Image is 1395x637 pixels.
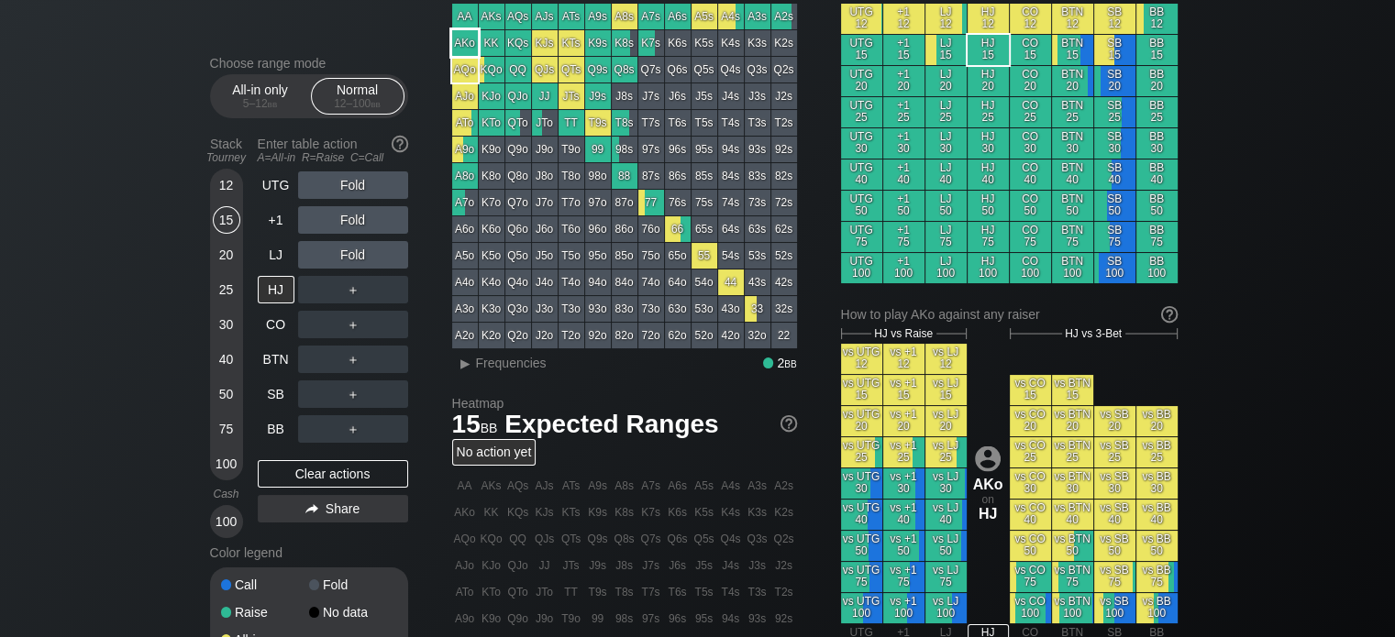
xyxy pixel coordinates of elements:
[612,269,637,295] div: 84o
[638,163,664,189] div: 87s
[718,163,744,189] div: 84s
[771,323,797,348] div: 22
[221,606,309,619] div: Raise
[925,128,967,159] div: LJ 30
[585,163,611,189] div: 98o
[316,79,400,114] div: Normal
[692,4,717,29] div: A5s
[559,110,584,136] div: TT
[975,445,1001,471] img: icon-avatar.b40e07d9.svg
[925,191,967,221] div: LJ 50
[585,83,611,109] div: J9s
[784,356,796,370] span: bb
[665,137,691,162] div: 96s
[883,128,924,159] div: +1 30
[1094,159,1135,190] div: SB 40
[745,83,770,109] div: J3s
[692,269,717,295] div: 54o
[1052,375,1093,405] div: vs BTN 15
[532,110,558,136] div: JTo
[771,296,797,322] div: 32s
[1052,128,1093,159] div: BTN 30
[883,375,924,405] div: vs +1 15
[479,216,504,242] div: K6o
[612,190,637,215] div: 87o
[532,57,558,82] div: QJs
[841,375,882,405] div: vs UTG 15
[298,276,408,303] div: ＋
[665,163,691,189] div: 86s
[745,216,770,242] div: 63s
[505,30,531,56] div: KQs
[665,243,691,269] div: 65o
[1094,222,1135,252] div: SB 75
[718,323,744,348] div: 42o
[745,269,770,295] div: 43s
[925,4,967,34] div: LJ 12
[638,296,664,322] div: 73o
[638,83,664,109] div: J7s
[258,276,294,303] div: HJ
[612,4,637,29] div: A8s
[1010,128,1051,159] div: CO 30
[612,323,637,348] div: 82o
[1010,97,1051,127] div: CO 25
[559,190,584,215] div: T7o
[1052,191,1093,221] div: BTN 50
[745,57,770,82] div: Q3s
[585,137,611,162] div: 99
[1136,66,1178,96] div: BB 20
[452,190,478,215] div: A7o
[841,344,882,374] div: vs UTG 12
[638,57,664,82] div: Q7s
[718,190,744,215] div: 74s
[454,352,478,374] div: ▸
[771,269,797,295] div: 42s
[298,380,408,408] div: ＋
[638,4,664,29] div: A7s
[452,4,478,29] div: AA
[692,137,717,162] div: 95s
[258,311,294,338] div: CO
[841,35,882,65] div: UTG 15
[771,163,797,189] div: 82s
[505,243,531,269] div: Q5o
[612,216,637,242] div: 86o
[213,415,240,443] div: 75
[258,241,294,269] div: LJ
[452,30,478,56] div: AKo
[213,346,240,373] div: 40
[452,269,478,295] div: A4o
[1136,222,1178,252] div: BB 75
[532,4,558,29] div: AJs
[665,190,691,215] div: 76s
[968,4,1009,34] div: HJ 12
[309,578,397,591] div: Fold
[585,296,611,322] div: 93o
[718,296,744,322] div: 43o
[203,129,250,171] div: Stack
[585,190,611,215] div: 97o
[925,97,967,127] div: LJ 25
[479,296,504,322] div: K3o
[692,323,717,348] div: 52o
[883,97,924,127] div: +1 25
[532,323,558,348] div: J2o
[452,137,478,162] div: A9o
[1094,128,1135,159] div: SB 30
[841,66,882,96] div: UTG 20
[505,137,531,162] div: Q9o
[559,4,584,29] div: ATs
[505,110,531,136] div: QTo
[505,269,531,295] div: Q4o
[638,190,664,215] div: 77
[925,66,967,96] div: LJ 20
[883,66,924,96] div: +1 20
[925,344,967,374] div: vs LJ 12
[612,57,637,82] div: Q8s
[968,191,1009,221] div: HJ 50
[1010,191,1051,221] div: CO 50
[771,137,797,162] div: 92s
[479,57,504,82] div: KQo
[1136,35,1178,65] div: BB 15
